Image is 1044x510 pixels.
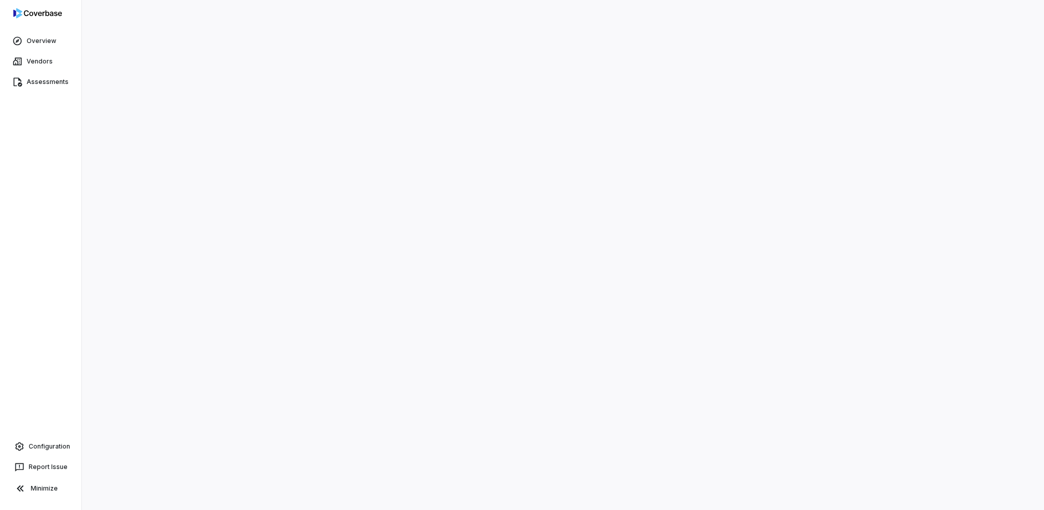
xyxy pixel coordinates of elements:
[13,8,62,18] img: logo-D7KZi-bG.svg
[4,437,77,456] a: Configuration
[2,73,79,91] a: Assessments
[2,52,79,71] a: Vendors
[4,478,77,499] button: Minimize
[4,458,77,476] button: Report Issue
[2,32,79,50] a: Overview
